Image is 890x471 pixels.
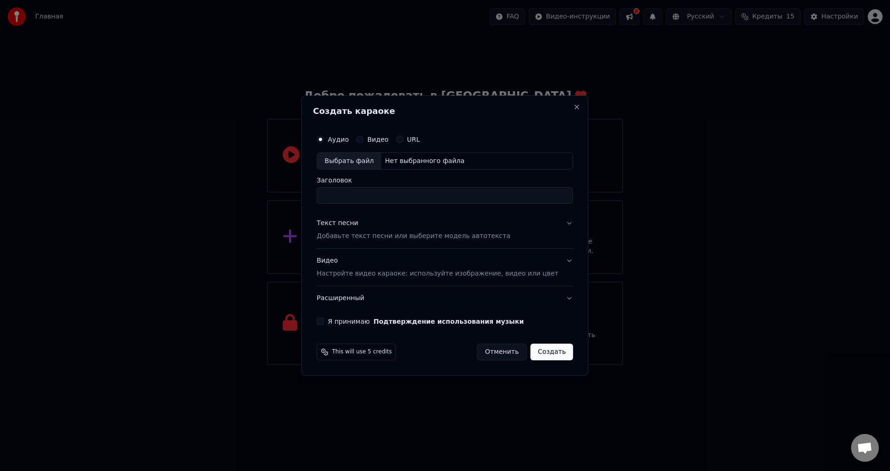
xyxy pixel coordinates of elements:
[317,177,573,184] label: Заголовок
[530,344,573,360] button: Создать
[317,286,573,310] button: Расширенный
[381,157,468,166] div: Нет выбранного файла
[407,136,420,143] label: URL
[328,136,349,143] label: Аудио
[317,212,573,249] button: Текст песниДобавьте текст песни или выберите модель автотекста
[477,344,527,360] button: Отменить
[317,269,558,278] p: Настройте видео караоке: используйте изображение, видео или цвет
[317,257,558,279] div: Видео
[317,219,358,228] div: Текст песни
[367,136,388,143] label: Видео
[317,249,573,286] button: ВидеоНастройте видео караоке: используйте изображение, видео или цвет
[313,107,577,115] h2: Создать караоке
[317,232,510,241] p: Добавьте текст песни или выберите модель автотекста
[317,153,381,170] div: Выбрать файл
[374,318,524,325] button: Я принимаю
[332,348,392,356] span: This will use 5 credits
[328,318,524,325] label: Я принимаю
